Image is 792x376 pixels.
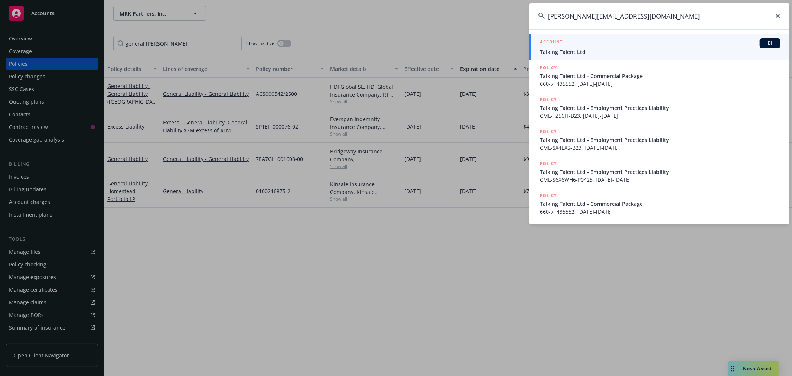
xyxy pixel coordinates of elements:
a: ACCOUNTBITalking Talent Ltd [529,34,789,60]
span: Talking Talent Ltd - Employment Practices Liability [540,168,780,176]
span: BI [763,40,778,46]
span: CML-S6X6WH6-P0425, [DATE]-[DATE] [540,176,780,184]
h5: POLICY [540,96,557,103]
a: POLICYTalking Talent Ltd - Employment Practices LiabilityCML-SX4EXS-B23, [DATE]-[DATE] [529,124,789,156]
span: Talking Talent Ltd - Employment Practices Liability [540,104,780,112]
span: Talking Talent Ltd - Commercial Package [540,72,780,80]
a: POLICYTalking Talent Ltd - Commercial Package660-7T435552, [DATE]-[DATE] [529,60,789,92]
span: Talking Talent Ltd - Commercial Package [540,200,780,208]
a: POLICYTalking Talent Ltd - Employment Practices LiabilityCML-TZ56IT-B23, [DATE]-[DATE] [529,92,789,124]
a: POLICYTalking Talent Ltd - Employment Practices LiabilityCML-S6X6WH6-P0425, [DATE]-[DATE] [529,156,789,188]
span: Talking Talent Ltd [540,48,780,56]
a: POLICYTalking Talent Ltd - Commercial Package660-7T435552, [DATE]-[DATE] [529,188,789,220]
span: 660-7T435552, [DATE]-[DATE] [540,208,780,215]
span: CML-SX4EXS-B23, [DATE]-[DATE] [540,144,780,152]
h5: ACCOUNT [540,38,563,47]
input: Search... [529,3,789,29]
h5: POLICY [540,64,557,71]
span: Talking Talent Ltd - Employment Practices Liability [540,136,780,144]
h5: POLICY [540,128,557,135]
span: CML-TZ56IT-B23, [DATE]-[DATE] [540,112,780,120]
h5: POLICY [540,160,557,167]
span: 660-7T435552, [DATE]-[DATE] [540,80,780,88]
h5: POLICY [540,192,557,199]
